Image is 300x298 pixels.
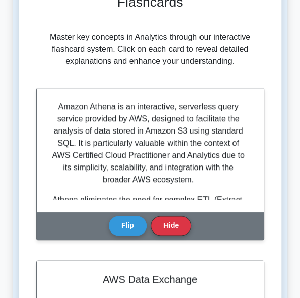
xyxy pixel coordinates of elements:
p: Master key concepts in Analytics through our interactive flashcard system. Click on each card to ... [36,31,265,68]
button: Hide [151,216,191,236]
h2: AWS Data Exchange [49,273,252,285]
button: Flip [109,216,147,236]
p: Amazon Athena is an interactive, serverless query service provided by AWS, designed to facilitate... [49,101,248,186]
